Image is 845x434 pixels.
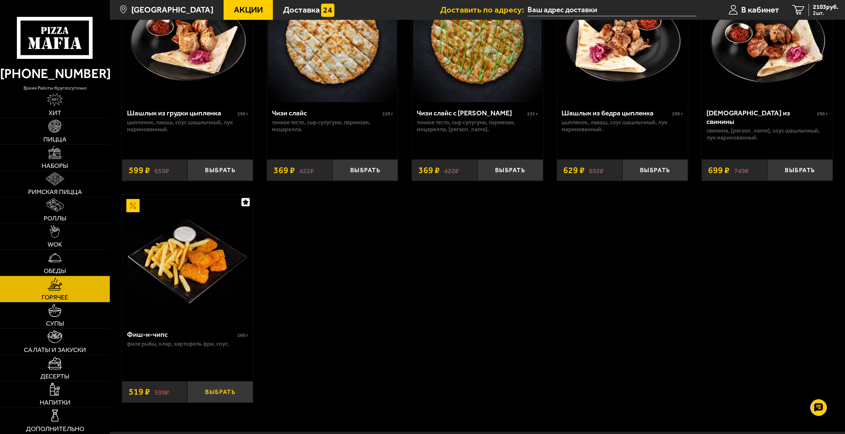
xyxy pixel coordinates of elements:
[622,159,688,181] button: Выбрать
[127,109,236,117] div: Шашлык из грудки цыпленка
[126,199,140,212] img: Акционный
[321,4,334,17] img: 15daf4d41897b9f0e9f617042186c801.svg
[129,387,150,396] span: 519 ₽
[283,6,320,14] span: Доставка
[299,166,314,175] s: 422 ₽
[444,166,459,175] s: 422 ₽
[154,387,169,396] s: 599 ₽
[188,159,253,181] button: Выбрать
[417,119,538,133] p: тонкое тесто, сыр сулугуни, пармезан, моцарелла, [PERSON_NAME].
[813,4,838,10] span: 2103 руб.
[706,109,815,126] div: [DEMOGRAPHIC_DATA] из свинины
[44,268,66,274] span: Обеды
[741,6,779,14] span: В кабинет
[49,110,61,116] span: Хит
[129,166,150,175] span: 599 ₽
[188,381,253,403] button: Выбрать
[417,109,526,117] div: Чизи слайс с [PERSON_NAME]
[48,241,62,248] span: WOK
[123,195,252,324] img: Фиш-н-чипс
[24,347,86,353] span: Салаты и закуски
[237,111,248,117] span: 290 г
[122,195,253,324] a: АкционныйФиш-н-чипс
[42,294,68,301] span: Горячее
[440,6,528,14] span: Доставить по адресу:
[562,119,683,133] p: цыпленок, лаваш, соус шашлычный, лук маринованный.
[478,159,543,181] button: Выбрать
[43,136,66,143] span: Пицца
[817,111,828,117] span: 290 г
[40,399,70,406] span: Напитки
[44,215,66,222] span: Роллы
[563,166,585,175] span: 629 ₽
[237,333,248,338] span: 260 г
[528,4,697,16] input: Ваш адрес доставки
[767,159,833,181] button: Выбрать
[40,373,69,380] span: Десерты
[26,426,84,432] span: Дополнительно
[28,189,82,195] span: Римская пицца
[127,340,248,347] p: филе рыбы, кляр, картофель фри, соус.
[562,109,670,117] div: Шашлык из бедра цыпленка
[127,330,236,339] div: Фиш-н-чипс
[672,111,683,117] span: 290 г
[418,166,440,175] span: 369 ₽
[706,127,828,141] p: свинина, [PERSON_NAME], соус шашлычный, лук маринованный.
[813,11,838,16] span: 2 шт.
[46,320,64,327] span: Супы
[42,163,68,169] span: Наборы
[274,166,295,175] span: 369 ₽
[154,166,169,175] s: 659 ₽
[127,119,248,133] p: цыпленок, лаваш, соус шашлычный, лук маринованный.
[589,166,604,175] s: 692 ₽
[527,111,538,117] span: 235 г
[528,4,697,16] span: Санкт-Петербург, Комендантский проспект, 25к1
[272,109,381,117] div: Чизи слайс
[234,6,263,14] span: Акции
[272,119,393,133] p: тонкое тесто, сыр сулугуни, пармезан, моцарелла.
[708,166,730,175] span: 699 ₽
[382,111,393,117] span: 220 г
[131,6,213,14] span: [GEOGRAPHIC_DATA]
[332,159,398,181] button: Выбрать
[734,166,749,175] s: 749 ₽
